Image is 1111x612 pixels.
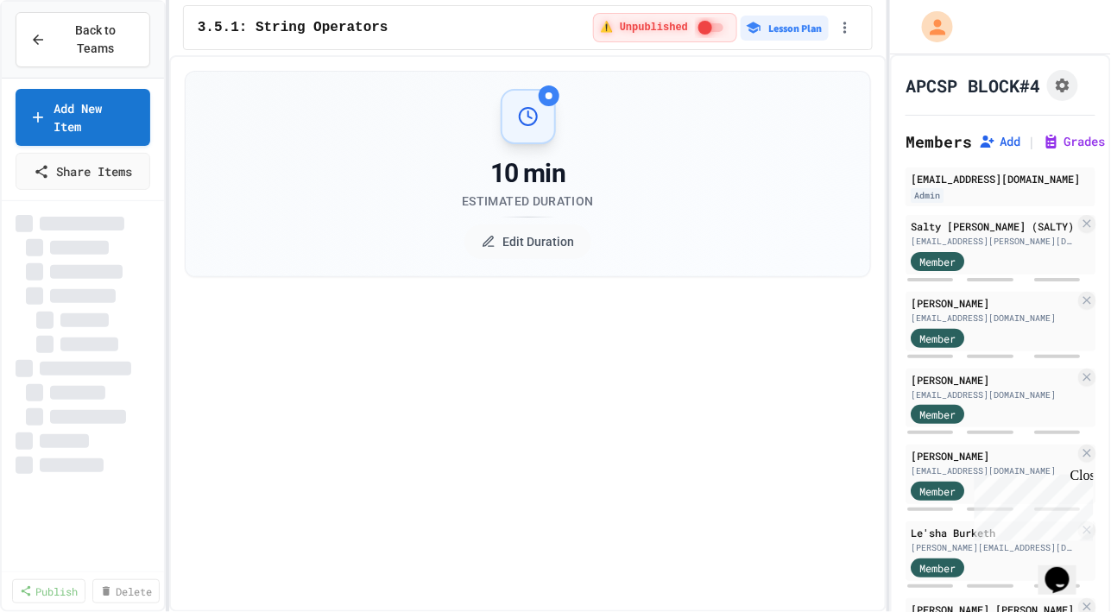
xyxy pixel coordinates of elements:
[919,483,956,499] span: Member
[979,133,1020,150] button: Add
[911,295,1075,311] div: [PERSON_NAME]
[462,192,593,210] div: Estimated Duration
[911,525,1075,540] div: Le'sha Burketh
[16,89,150,146] a: Add New Item
[904,7,957,47] div: My Account
[911,541,1075,554] div: [PERSON_NAME][EMAIL_ADDRESS][DOMAIN_NAME]
[919,254,956,269] span: Member
[462,158,593,189] div: 10 min
[911,235,1075,248] div: [EMAIL_ADDRESS][PERSON_NAME][DOMAIN_NAME]
[198,17,388,38] span: 3.5.1: String Operators
[919,331,956,346] span: Member
[906,73,1040,98] h1: APCSP BLOCK#4
[968,468,1094,541] iframe: chat widget
[92,579,160,603] a: Delete
[911,312,1075,325] div: [EMAIL_ADDRESS][DOMAIN_NAME]
[911,171,1090,186] div: [EMAIL_ADDRESS][DOMAIN_NAME]
[911,372,1075,388] div: [PERSON_NAME]
[16,12,150,67] button: Back to Teams
[911,448,1075,464] div: [PERSON_NAME]
[911,218,1075,234] div: Salty [PERSON_NAME] (SALTY)
[12,579,85,603] a: Publish
[601,21,688,35] span: ⚠️ Unpublished
[593,13,737,42] div: ⚠️ Students cannot see this content! Click the toggle to publish it and make it visible to your c...
[911,464,1075,477] div: [EMAIL_ADDRESS][DOMAIN_NAME]
[919,560,956,576] span: Member
[1038,543,1094,595] iframe: chat widget
[741,16,829,41] button: Lesson Plan
[1027,131,1036,152] span: |
[911,188,944,203] div: Admin
[906,129,972,154] h2: Members
[1047,70,1078,101] button: Assignment Settings
[16,153,150,190] a: Share Items
[464,224,591,259] button: Edit Duration
[911,388,1075,401] div: [EMAIL_ADDRESS][DOMAIN_NAME]
[56,22,136,58] span: Back to Teams
[1043,133,1105,150] button: Grades
[7,7,119,110] div: Chat with us now!Close
[919,407,956,422] span: Member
